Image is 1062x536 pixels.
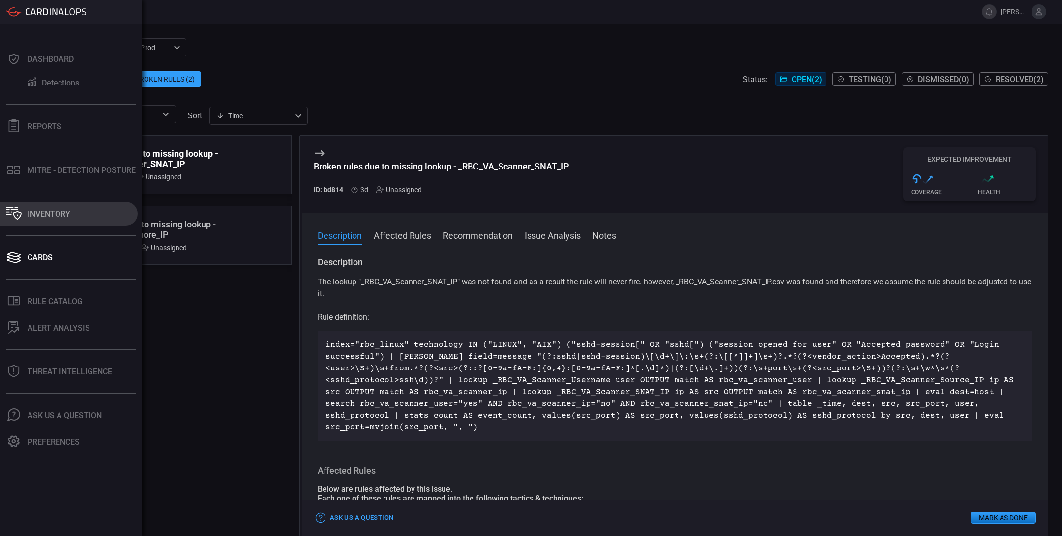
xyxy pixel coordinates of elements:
div: Each one of these rules are mapped into the following tactics & techniques: [318,494,1032,503]
span: Status: [743,75,767,84]
div: Broken rules due to missing lookup - _BB_RBC_024_Ignore_IP [73,219,220,240]
button: Resolved(2) [979,72,1048,86]
div: Health [978,189,1036,196]
div: Inventory [28,209,70,219]
label: sort [188,111,202,120]
button: Testing(0) [832,72,896,86]
h5: ID: bd814 [314,186,343,194]
button: Ask Us a Question [314,510,396,526]
div: Unassigned [136,173,181,181]
div: Broken Rules (2) [129,71,201,87]
div: Threat Intelligence [28,367,112,376]
div: Broken rules due to missing lookup - _RBC_VA_Scanner_SNAT_IP [73,148,220,169]
span: Testing ( 0 ) [849,75,891,84]
button: Issue Analysis [525,229,581,241]
h3: Affected Rules [318,465,1032,477]
button: Dismissed(0) [902,72,973,86]
div: Time [216,111,292,121]
div: Cards [28,253,53,262]
button: Recommendation [443,229,513,241]
p: The lookup "_RBC_VA_Scanner_SNAT_IP" was not found and as a result the rule will never fire. howe... [318,276,1032,300]
div: Below are rules affected by this issue. [318,484,1032,494]
button: Description [318,229,362,241]
div: MITRE - Detection Posture [28,166,136,175]
span: Sep 21, 2025 2:43 AM [360,186,368,194]
div: Rule Catalog [28,297,83,306]
span: Open ( 2 ) [792,75,822,84]
div: Reports [28,122,61,131]
button: Open [159,108,173,121]
button: Notes [592,229,616,241]
div: Unassigned [376,186,422,194]
div: Ask Us A Question [28,411,102,420]
button: Affected Rules [374,229,431,241]
button: Mark as Done [971,512,1036,524]
div: Preferences [28,437,80,447]
div: Broken rules due to missing lookup - _RBC_VA_Scanner_SNAT_IP [314,161,569,171]
span: Dismissed ( 0 ) [918,75,969,84]
div: Detections [42,78,79,87]
span: [PERSON_NAME].[PERSON_NAME] [1001,8,1028,16]
h3: Description [318,256,1032,268]
div: Dashboard [28,55,74,64]
div: ALERT ANALYSIS [28,323,90,333]
div: Coverage [911,189,970,196]
button: Open(2) [775,72,826,86]
span: Resolved ( 2 ) [996,75,1044,84]
p: index="rbc_linux" technology IN ("LINUX", "AIX") ("sshd-session[" OR "sshd[") ("session opened fo... [325,339,1024,433]
div: Unassigned [141,244,187,252]
h5: Expected Improvement [903,155,1036,163]
p: Rule definition: [318,311,1032,323]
